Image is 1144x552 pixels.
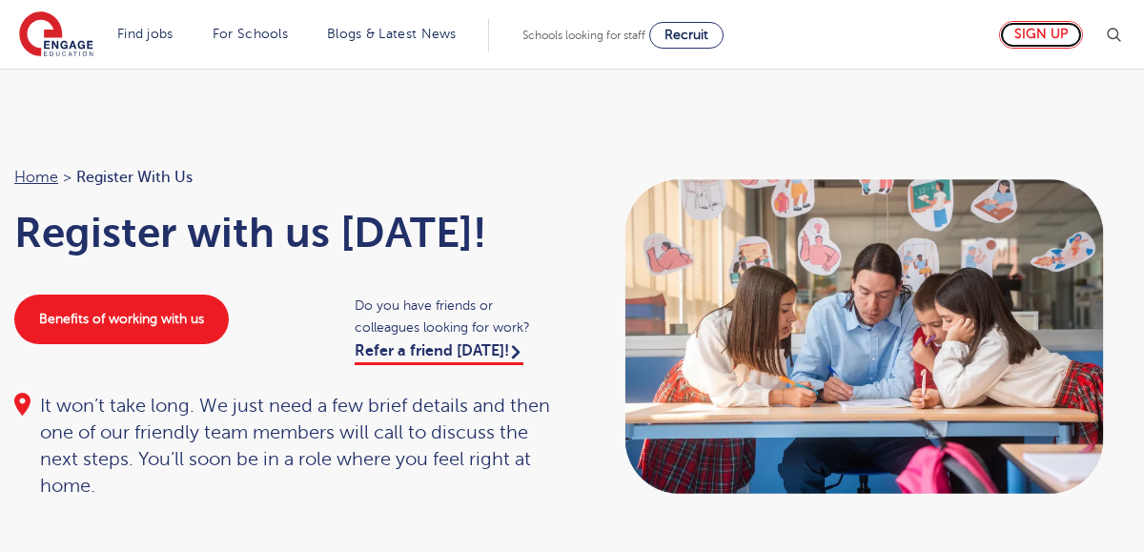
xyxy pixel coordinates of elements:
a: Find jobs [117,27,174,41]
img: Engage Education [19,11,93,59]
span: Do you have friends or colleagues looking for work? [355,295,560,338]
a: Home [14,169,58,186]
span: > [63,169,71,186]
nav: breadcrumb [14,165,560,190]
span: Register with us [76,165,193,190]
a: Refer a friend [DATE]! [355,342,523,365]
span: Schools looking for staff [522,29,645,42]
a: Sign up [999,21,1083,49]
a: Blogs & Latest News [327,27,457,41]
span: Recruit [664,28,708,42]
h1: Register with us [DATE]! [14,209,560,256]
a: For Schools [213,27,288,41]
div: It won’t take long. We just need a few brief details and then one of our friendly team members wi... [14,393,560,500]
a: Benefits of working with us [14,295,229,344]
a: Recruit [649,22,724,49]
